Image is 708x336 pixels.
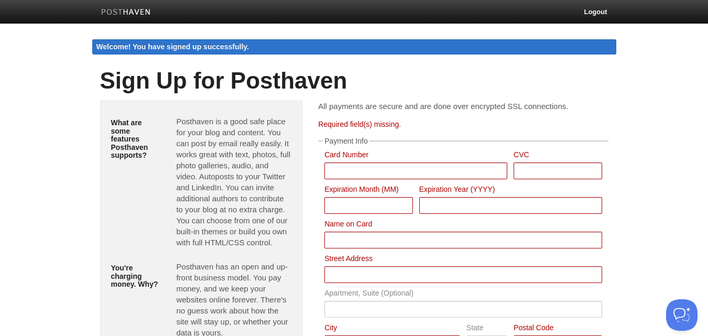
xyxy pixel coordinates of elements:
label: Apartment, Suite (Optional) [324,289,602,299]
div: Required field(s) missing. [318,121,608,128]
label: State [466,324,507,334]
img: Posthaven-bar [101,9,151,17]
label: City [324,324,460,334]
label: Street Address [324,255,602,265]
label: Card Number [324,151,507,161]
label: Name on Card [324,220,602,230]
legend: Payment Info [323,137,369,145]
p: Posthaven is a good safe place for your blog and content. You can post by email really easily. It... [176,116,291,248]
div: Welcome! You have signed up successfully. [92,39,616,55]
label: Postal Code [514,324,602,334]
iframe: Help Scout Beacon - Open [666,299,698,331]
label: Expiration Month (MM) [324,186,412,196]
h1: Sign Up for Posthaven [100,68,608,93]
h5: You're charging money. Why? [111,264,161,288]
label: CVC [514,151,602,161]
label: Expiration Year (YYYY) [419,186,602,196]
h5: What are some features Posthaven supports? [111,119,161,159]
p: All payments are secure and are done over encrypted SSL connections. [318,101,608,112]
